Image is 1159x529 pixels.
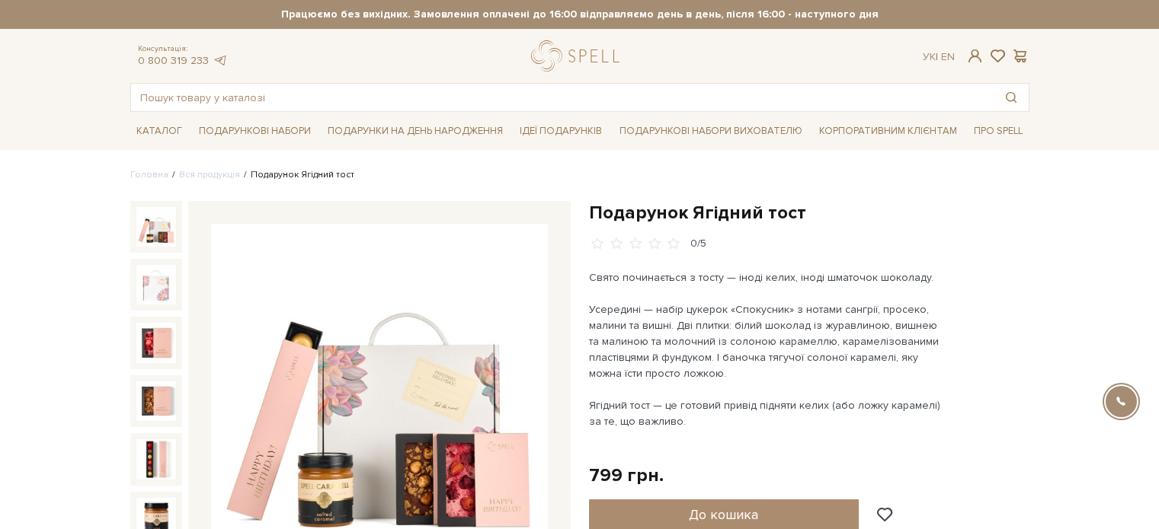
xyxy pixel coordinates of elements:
[136,323,176,362] img: Подарунок Ягідний тост
[136,265,176,304] img: Подарунок Ягідний тост
[923,50,955,64] div: Ук
[531,40,626,72] a: logo
[240,168,354,182] li: Подарунок Ягідний тост
[138,44,228,54] span: Консультація:
[994,84,1029,111] button: Пошук товару у каталозі
[589,301,946,381] div: Усередині — набір цукерок «Спокусник» з нотами сангрії, просеко, малини та вишні. Дві плитки: біл...
[690,237,706,251] div: 0/5
[589,464,664,487] div: 799 грн.
[136,381,176,421] img: Подарунок Ягідний тост
[136,439,176,479] img: Подарунок Ягідний тост
[179,169,240,180] a: Вся продукція
[130,120,188,143] a: Каталог
[138,54,209,67] a: 0 800 319 233
[514,120,608,143] a: Ідеї подарунків
[968,120,1029,143] a: Про Spell
[589,201,1029,225] h1: Подарунок Ягідний тост
[941,50,955,63] a: En
[130,169,168,180] a: Головна
[322,120,509,143] a: Подарунки на День народження
[131,84,994,111] input: Пошук товару у каталозі
[936,50,938,63] span: |
[136,207,176,247] img: Подарунок Ягідний тост
[813,118,963,144] a: Корпоративним клієнтам
[213,54,228,67] a: telegram
[589,269,946,285] div: Свято починається з тосту — іноді келих, іноді шматочок шоколаду.
[689,506,758,523] span: До кошика
[193,120,317,143] a: Подарункові набори
[130,8,1029,21] strong: Працюємо без вихідних. Замовлення оплачені до 16:00 відправляємо день в день, після 16:00 - насту...
[589,397,946,429] div: Ягідний тост — це готовий привід підняти келих (або ложку карамелі) за те, що важливо.
[613,118,808,144] a: Подарункові набори вихователю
